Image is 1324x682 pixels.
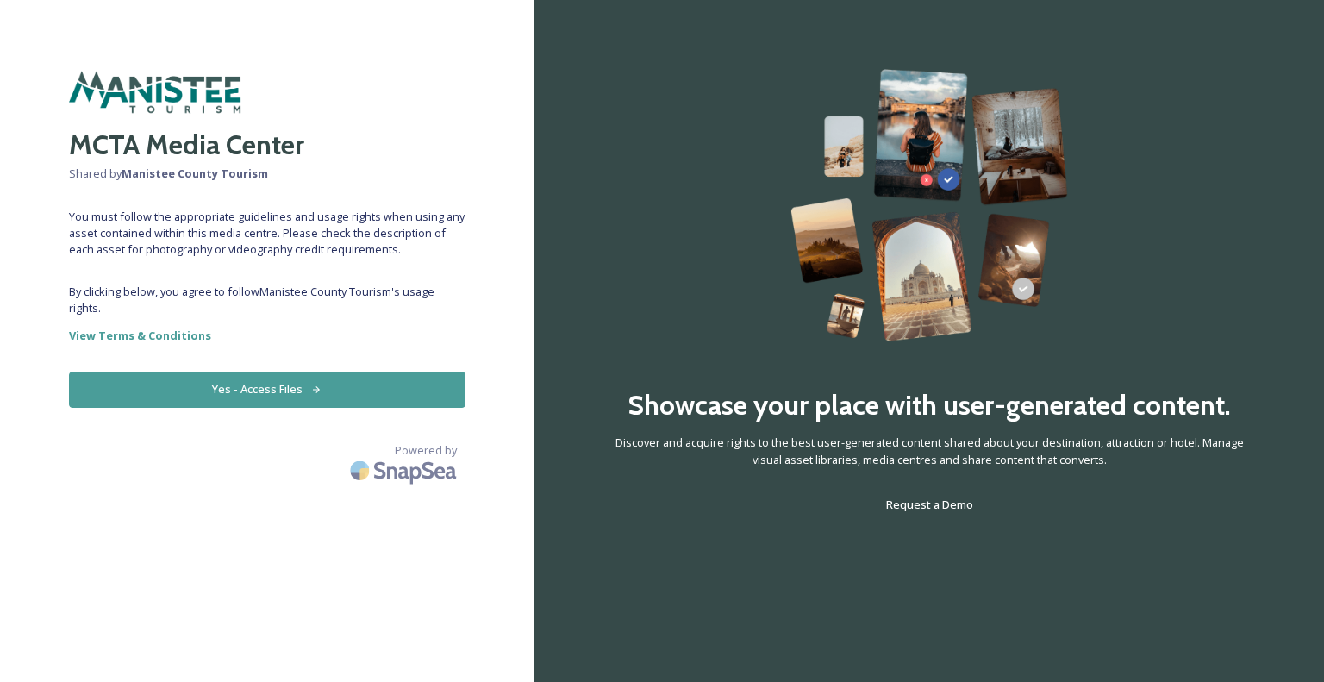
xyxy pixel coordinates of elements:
strong: Manistee County Tourism [122,166,268,181]
h2: Showcase your place with user-generated content. [628,385,1231,426]
button: Yes - Access Files [69,372,465,407]
img: SnapSea Logo [345,450,465,491]
a: View Terms & Conditions [69,325,465,346]
span: Shared by [69,166,465,182]
h2: MCTA Media Center [69,124,465,166]
a: Request a Demo [886,494,973,515]
span: Request a Demo [886,497,973,512]
span: Powered by [395,442,457,459]
strong: View Terms & Conditions [69,328,211,343]
span: You must follow the appropriate guidelines and usage rights when using any asset contained within... [69,209,465,259]
img: 63b42ca75bacad526042e722_Group%20154-p-800.png [790,69,1069,341]
span: By clicking below, you agree to follow Manistee County Tourism 's usage rights. [69,284,465,316]
span: Discover and acquire rights to the best user-generated content shared about your destination, att... [603,435,1255,467]
img: manisteetourism-webheader.png [69,69,241,116]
